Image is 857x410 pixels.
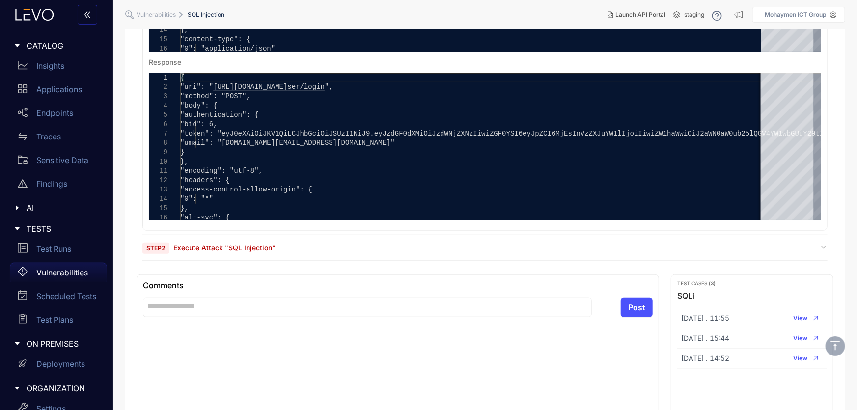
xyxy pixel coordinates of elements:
span: warning [18,179,28,189]
textarea: Editor content;Press Alt+F1 for Accessibility Options. [180,73,181,74]
div: 10 [149,157,167,166]
div: TESTS [6,219,107,239]
div: AI [6,197,107,218]
div: 11 [149,166,167,176]
span: }, [180,158,189,165]
span: Launch API Portal [615,11,665,18]
h3: SQLi [677,291,827,300]
span: J9.eyJzdGF0dXMiOiJzdWNjZXNzIiwiZGF0YSI6eyJpZCI6MjE [362,130,568,137]
a: Scheduled Tests [10,286,107,310]
p: Endpoints [36,109,73,117]
span: View [793,315,807,322]
p: Test Plans [36,315,73,324]
span: caret-right [14,225,21,232]
div: ON PREMISES [6,333,107,354]
span: "token": "eyJ0eXAiOiJKV1QiLCJhbGciOiJSUzI1Ni [180,130,362,137]
span: ORGANIZATION [27,384,99,393]
p: Mohaymen ICT Group [765,11,826,18]
span: SQL Injection [188,11,224,18]
span: View [793,355,807,362]
a: Endpoints [10,103,107,127]
span: "method": "POST", [180,92,250,100]
span: "uri": " [180,83,213,91]
div: 14 [149,26,167,35]
span: caret-right [14,42,21,49]
span: "authentication": { [180,111,259,119]
div: 12 [149,176,167,185]
a: Insights [10,56,107,80]
div: 3 [149,92,167,101]
span: "access-control-allow-origin": { [180,186,312,193]
button: double-left [78,5,97,25]
p: Insights [36,61,64,70]
span: "content-type": { [180,35,250,43]
span: AI [27,203,99,212]
span: Vulnerabilities [137,11,176,18]
span: [DATE] . 11:55 [681,314,729,322]
a: Test Plans [10,310,107,333]
span: caret-right [14,204,21,211]
span: swap [18,132,28,141]
span: "headers": { [180,176,230,184]
span: Execute Attack "SQL Injection" [173,244,276,252]
span: }, [180,26,189,34]
span: }, [180,204,189,212]
span: vertical-align-top [829,340,841,352]
span: "0": "application/json" [180,45,275,53]
p: Deployments [36,359,85,368]
span: "0": "*" [180,195,213,203]
p: Traces [36,132,61,141]
button: View [788,332,823,344]
button: Launch API Portal [600,7,673,23]
span: TESTS [27,224,99,233]
span: ", [325,83,333,91]
a: Sensitive Data [10,150,107,174]
span: CATALOG [27,41,99,50]
button: View [788,353,823,364]
a: Traces [10,127,107,150]
a: Deployments [10,355,107,378]
span: ser/login [287,83,325,91]
div: 5 [149,110,167,120]
span: Post [628,303,645,312]
div: CATALOG [6,35,107,56]
span: double-left [83,11,91,20]
div: 9 [149,148,167,157]
p: Vulnerabilities [36,268,88,277]
span: { [180,74,184,82]
p: Scheduled Tests [36,292,96,301]
span: View [793,335,807,342]
span: caret-right [14,385,21,392]
b: ( 3 ) [709,280,716,286]
div: 15 [149,35,167,44]
span: sInVzZXJuYW1lIjoiIiwiZW1haWwiOiJ2aWN0aW0ub25lQGV4Y [568,130,774,137]
span: "bid": 6, [180,120,218,128]
p: Findings [36,179,67,188]
a: Test Runs [10,239,107,263]
span: Step 2 [142,243,169,254]
a: Vulnerabilities [10,263,107,286]
span: [DATE] . 14:52 [681,355,729,362]
a: Applications [10,80,107,103]
p: Applications [36,85,82,94]
div: 6 [149,120,167,129]
button: Post [621,298,653,317]
div: 8 [149,138,167,148]
span: [URL][DOMAIN_NAME] [213,83,287,91]
span: "encoding": "utf-8", [180,167,263,175]
div: 15 [149,204,167,213]
span: ON PREMISES [27,339,99,348]
div: 4 [149,101,167,110]
p: Test Cases [677,281,827,287]
p: Sensitive Data [36,156,88,164]
div: ORGANIZATION [6,378,107,399]
div: 16 [149,44,167,54]
span: caret-right [14,340,21,347]
p: Test Runs [36,245,71,253]
span: "body": { [180,102,218,109]
button: View [788,312,823,324]
span: } [180,148,184,156]
div: 14 [149,194,167,204]
span: "umail": "[DOMAIN_NAME][EMAIL_ADDRESS][DOMAIN_NAME]" [180,139,395,147]
a: Findings [10,174,107,197]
